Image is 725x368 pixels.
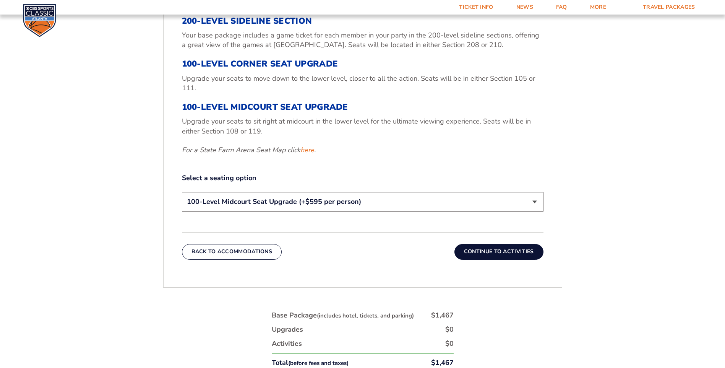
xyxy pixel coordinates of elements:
[300,145,314,155] a: here
[182,31,543,50] p: Your base package includes a game ticket for each member in your party in the 200-level sideline ...
[272,339,302,348] div: Activities
[431,358,454,368] div: $1,467
[431,311,454,320] div: $1,467
[445,339,454,348] div: $0
[272,325,303,334] div: Upgrades
[182,244,282,259] button: Back To Accommodations
[454,244,543,259] button: Continue To Activities
[182,59,543,69] h3: 100-Level Corner Seat Upgrade
[272,358,349,368] div: Total
[182,16,543,26] h3: 200-Level Sideline Section
[272,311,414,320] div: Base Package
[317,312,414,319] small: (includes hotel, tickets, and parking)
[182,145,316,155] em: For a State Farm Arena Seat Map click .
[182,102,543,112] h3: 100-Level Midcourt Seat Upgrade
[182,173,543,183] label: Select a seating option
[23,4,56,37] img: CBS Sports Classic
[445,325,454,334] div: $0
[182,117,543,136] p: Upgrade your seats to sit right at midcourt in the lower level for the ultimate viewing experienc...
[288,359,349,367] small: (before fees and taxes)
[182,74,543,93] p: Upgrade your seats to move down to the lower level, closer to all the action. Seats will be in ei...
